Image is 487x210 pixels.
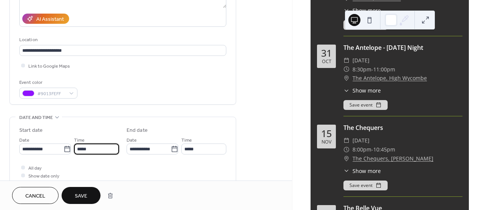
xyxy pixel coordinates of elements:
span: Link to Google Maps [28,62,70,70]
div: Location [19,36,225,44]
span: Save [75,192,87,200]
div: ​ [343,136,349,145]
div: ​ [343,86,349,94]
div: ​ [343,56,349,65]
div: End date [127,127,148,134]
span: #9013FEFF [37,90,65,98]
span: Date [19,136,29,144]
span: [DATE] [352,56,370,65]
div: Oct [322,59,331,64]
div: Event color [19,79,76,86]
span: Date [127,136,137,144]
div: The Antelope - [DATE] Night [343,43,462,52]
button: ​Show more [343,167,381,175]
div: The Chequers [343,123,462,132]
span: Cancel [25,192,45,200]
button: Save event [343,20,388,30]
button: ​Show more [343,6,381,14]
button: Save event [343,181,388,190]
span: Date and time [19,114,53,122]
button: Save [62,187,100,204]
button: ​Show more [343,86,381,94]
span: Show more [352,167,381,175]
div: ​ [343,167,349,175]
span: Show more [352,6,381,14]
a: The Chequers, [PERSON_NAME] [352,154,433,163]
div: 15 [321,129,332,138]
div: ​ [343,74,349,83]
span: [DATE] [352,136,370,145]
button: Cancel [12,187,59,204]
div: ​ [343,145,349,154]
span: Show date only [28,172,59,180]
span: 8:00pm [352,145,371,154]
span: Hide end time [28,180,57,188]
a: The Antelope, High Wycombe [352,74,427,83]
span: - [371,65,373,74]
span: All day [28,164,42,172]
div: AI Assistant [36,15,64,23]
span: Show more [352,86,381,94]
button: Save event [343,100,388,110]
div: ​ [343,6,349,14]
button: AI Assistant [22,14,69,24]
div: ​ [343,65,349,74]
span: 10:45pm [373,145,395,154]
div: ​ [343,154,349,163]
span: 11:00pm [373,65,395,74]
div: Start date [19,127,43,134]
div: Nov [322,140,331,145]
div: 31 [321,48,332,58]
span: 8:30pm [352,65,371,74]
span: Time [74,136,85,144]
span: Time [181,136,192,144]
span: - [371,145,373,154]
